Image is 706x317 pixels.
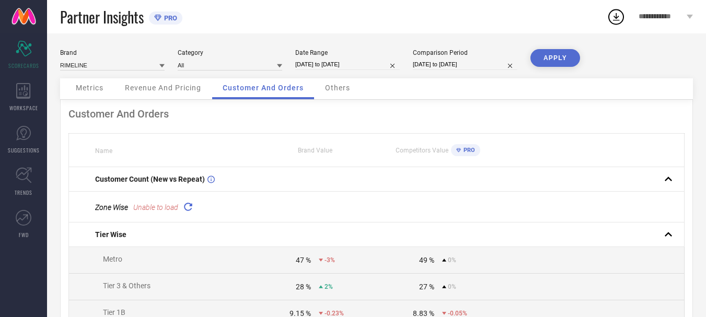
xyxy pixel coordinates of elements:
span: 0% [448,283,456,290]
div: Customer And Orders [68,108,685,120]
span: -0.23% [325,310,344,317]
span: WORKSPACE [9,104,38,112]
span: PRO [161,14,177,22]
div: Open download list [607,7,626,26]
input: Select date range [295,59,400,70]
span: Tier 3 & Others [103,281,151,290]
div: Brand [60,49,165,56]
span: Brand Value [298,147,332,154]
div: 28 % [296,283,311,291]
span: Tier 1B [103,308,125,316]
div: Date Range [295,49,400,56]
span: Competitors Value [396,147,448,154]
div: Comparison Period [413,49,517,56]
span: Name [95,147,112,155]
span: SCORECARDS [8,62,39,69]
span: FWD [19,231,29,239]
input: Select comparison period [413,59,517,70]
div: Reload "Zone Wise " [181,199,195,214]
span: Customer And Orders [223,84,304,92]
div: 27 % [419,283,434,291]
span: Metro [103,255,122,263]
div: 49 % [419,256,434,264]
span: Partner Insights [60,6,144,28]
button: APPLY [530,49,580,67]
span: Customer Count (New vs Repeat) [95,175,205,183]
span: Metrics [76,84,103,92]
span: -0.05% [448,310,467,317]
span: SUGGESTIONS [8,146,40,154]
span: Revenue And Pricing [125,84,201,92]
div: 47 % [296,256,311,264]
span: Tier Wise [95,230,126,239]
span: 0% [448,256,456,264]
span: Zone Wise [95,203,128,212]
span: Unable to load [133,203,178,212]
span: PRO [461,147,475,154]
span: TRENDS [15,189,32,196]
span: Others [325,84,350,92]
div: Category [178,49,282,56]
span: -3% [325,256,335,264]
span: 2% [325,283,333,290]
